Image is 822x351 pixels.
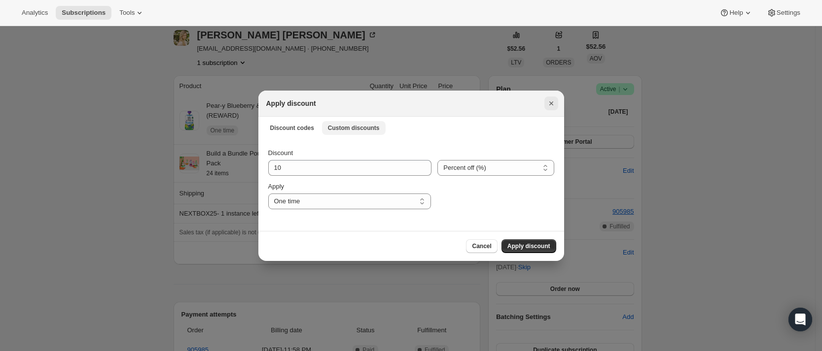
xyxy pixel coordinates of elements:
[119,9,135,17] span: Tools
[544,96,558,110] button: Close
[268,149,293,157] span: Discount
[16,6,54,20] button: Analytics
[22,9,48,17] span: Analytics
[270,124,314,132] span: Discount codes
[507,242,550,250] span: Apply discount
[466,239,497,253] button: Cancel
[777,9,800,17] span: Settings
[56,6,111,20] button: Subscriptions
[113,6,150,20] button: Tools
[258,138,564,231] div: Custom discounts
[62,9,106,17] span: Subscriptions
[788,308,812,331] div: Open Intercom Messenger
[264,121,320,135] button: Discount codes
[501,239,556,253] button: Apply discount
[472,242,491,250] span: Cancel
[328,124,380,132] span: Custom discounts
[268,183,285,190] span: Apply
[761,6,806,20] button: Settings
[322,121,386,135] button: Custom discounts
[714,6,758,20] button: Help
[729,9,743,17] span: Help
[266,98,316,108] h2: Apply discount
